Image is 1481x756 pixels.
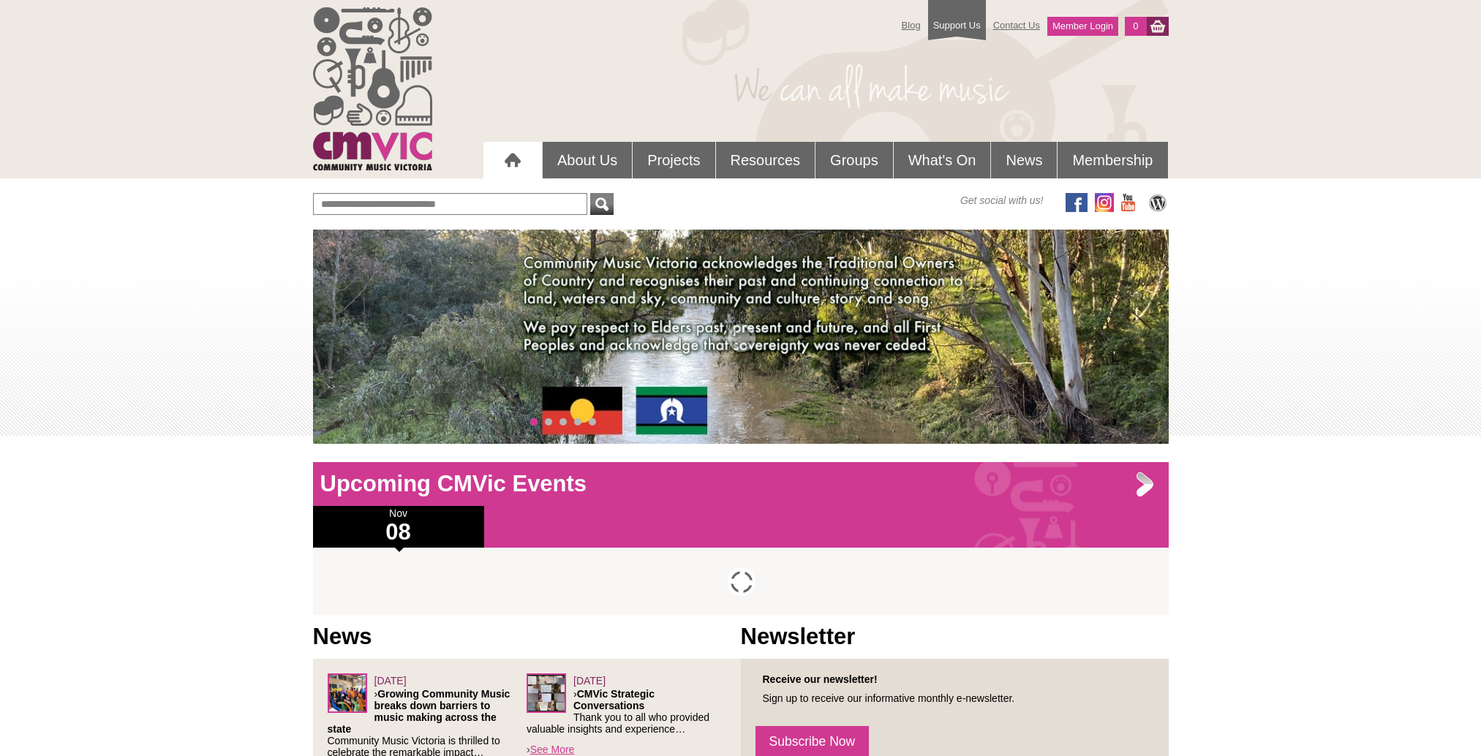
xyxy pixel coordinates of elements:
[328,688,510,735] strong: Growing Community Music breaks down barriers to music making across the state
[1095,193,1114,212] img: icon-instagram.png
[894,12,928,38] a: Blog
[991,142,1057,178] a: News
[1058,142,1167,178] a: Membership
[573,688,655,711] strong: CMVic Strategic Conversations
[815,142,893,178] a: Groups
[633,142,715,178] a: Projects
[755,692,1154,704] p: Sign up to receive our informative monthly e-newsletter.
[313,506,484,548] div: Nov
[960,193,1044,208] span: Get social with us!
[527,688,726,735] p: › Thank you to all who provided valuable insights and experience…
[1047,17,1118,36] a: Member Login
[1125,17,1146,36] a: 0
[894,142,991,178] a: What's On
[313,7,432,170] img: cmvic_logo.png
[527,673,566,713] img: Leaders-Forum_sq.png
[986,12,1047,38] a: Contact Us
[313,622,741,651] h1: News
[313,521,484,544] h1: 08
[374,675,407,687] span: [DATE]
[1147,193,1169,212] img: CMVic Blog
[573,675,606,687] span: [DATE]
[543,142,632,178] a: About Us
[313,469,1169,499] h1: Upcoming CMVic Events
[716,142,815,178] a: Resources
[763,673,878,685] strong: Receive our newsletter!
[741,622,1169,651] h1: Newsletter
[328,673,367,713] img: Screenshot_2025-06-03_at_4.38.34%E2%80%AFPM.png
[530,744,575,755] a: See More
